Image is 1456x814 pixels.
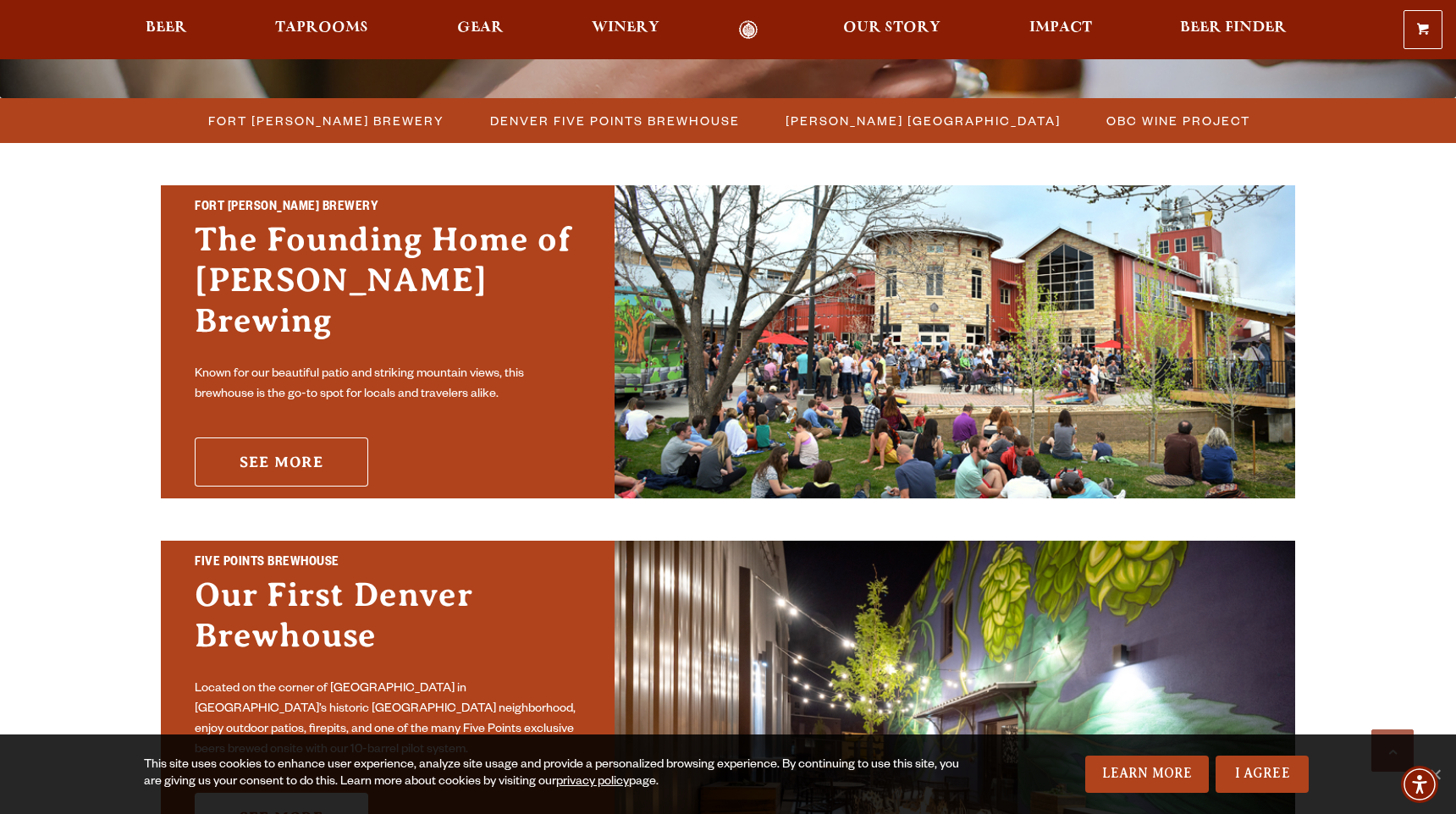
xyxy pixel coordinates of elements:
[615,185,1295,498] img: Fort Collins Brewery & Taproom'
[716,20,780,40] a: Odell Home
[1180,21,1287,35] span: Beer Finder
[1401,766,1438,803] div: Accessibility Menu
[195,197,581,219] h2: Fort [PERSON_NAME] Brewery
[1018,20,1103,40] a: Impact
[195,679,581,761] p: Located on the corner of [GEOGRAPHIC_DATA] in [GEOGRAPHIC_DATA]’s historic [GEOGRAPHIC_DATA] neig...
[1029,21,1092,35] span: Impact
[135,20,198,40] a: Beer
[786,108,1061,133] span: [PERSON_NAME] [GEOGRAPHIC_DATA]
[195,219,581,358] h3: The Founding Home of [PERSON_NAME] Brewing
[1216,756,1309,793] a: I Agree
[208,108,444,133] span: Fort [PERSON_NAME] Brewery
[446,20,515,40] a: Gear
[195,575,581,673] h3: Our First Denver Brewhouse
[198,108,453,133] a: Fort [PERSON_NAME] Brewery
[457,21,504,35] span: Gear
[146,21,187,35] span: Beer
[843,21,940,35] span: Our Story
[144,757,967,791] div: This site uses cookies to enhance user experience, analyze site usage and provide a personalized ...
[264,20,379,40] a: Taprooms
[592,21,659,35] span: Winery
[581,20,670,40] a: Winery
[556,776,629,789] a: privacy policy
[1106,108,1250,133] span: OBC Wine Project
[1169,20,1298,40] a: Beer Finder
[775,108,1069,133] a: [PERSON_NAME] [GEOGRAPHIC_DATA]
[1096,108,1259,133] a: OBC Wine Project
[480,108,748,133] a: Denver Five Points Brewhouse
[490,108,740,133] span: Denver Five Points Brewhouse
[1085,756,1210,793] a: Learn More
[195,365,581,405] p: Known for our beautiful patio and striking mountain views, this brewhouse is the go-to spot for l...
[275,21,368,35] span: Taprooms
[832,20,951,40] a: Our Story
[195,437,368,487] a: See More
[1371,729,1414,772] a: Scroll to top
[195,553,581,575] h2: Five Points Brewhouse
